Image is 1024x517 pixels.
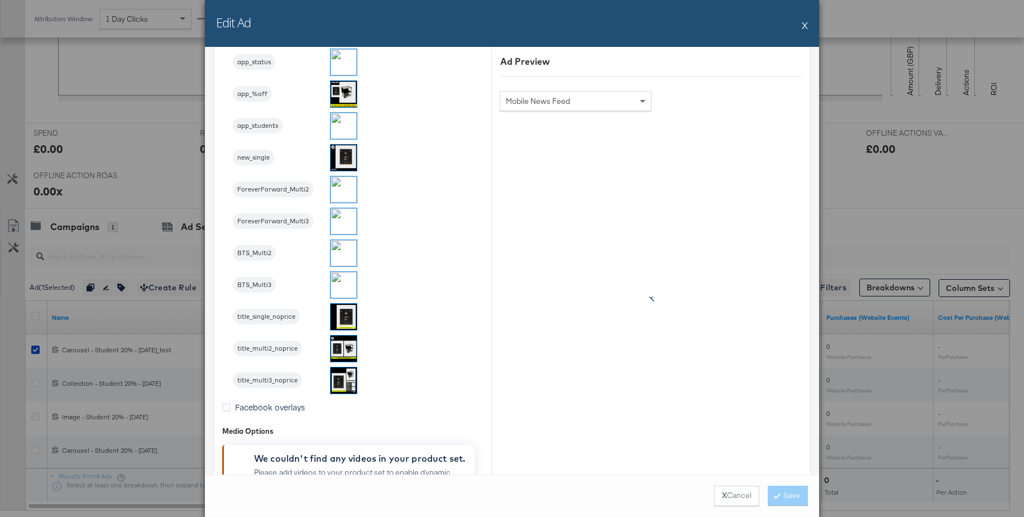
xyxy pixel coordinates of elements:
[222,426,483,437] div: Media Options
[254,452,470,465] div: We couldn't find any videos in your product set.
[331,208,357,234] img: fl_layer_apply%2Cg_cent
[331,272,357,298] img: fl_layer_apply%2Cg_north_west%2Cx_28%2Cy_6
[331,367,357,394] img: x2lS0fG1YhkVdkkYgsuuuw.jpg
[233,217,313,226] span: ForeverForward_Multi3
[233,372,302,388] div: title_multi3_noprice
[233,54,275,70] div: app_status
[254,467,470,513] div: Please add videos to your product set to enable dynamic media.
[233,281,276,290] span: BTS_Multi3
[233,154,274,162] span: new_single
[722,490,727,501] strong: X
[714,486,759,506] button: XCancel
[331,81,357,107] img: Dkhioe6giaAloD3mNjYhsA.jpg
[331,176,357,203] img: fl_layer_apply%2Cg_north_west%2Cx_805%2C
[331,304,357,330] img: jxUfAbTsdWoHHwoQvKqOhA.jpg
[233,213,313,229] div: ForeverForward_Multi3
[331,145,357,171] img: pLeb0FHkQ8NSyk-URClW9w.jpg
[506,96,570,106] span: Mobile News Feed
[233,58,275,67] span: app_status
[233,277,276,293] div: BTS_Multi3
[233,313,300,322] span: title_single_noprice
[331,336,357,362] img: H3T-6S_NTH3d8Q2mVqyJRA.jpg
[331,240,357,266] img: artefac
[331,49,357,75] img: l_artefacts:shapes:rectangle_01_o
[233,118,283,133] div: app_students
[233,86,272,102] div: app_%off
[235,401,305,413] span: Facebook overlays
[233,185,313,194] span: ForeverForward_Multi2
[233,245,276,261] div: BTS_Multi2
[500,55,802,68] div: Ad Preview
[216,14,251,31] h2: Edit Ad
[233,249,276,258] span: BTS_Multi2
[233,181,313,197] div: ForeverForward_Multi2
[233,376,302,385] span: title_multi3_noprice
[233,150,274,165] div: new_single
[802,14,808,36] button: X
[233,122,283,131] span: app_students
[233,309,300,324] div: title_single_noprice
[233,341,302,356] div: title_multi2_noprice
[331,113,357,139] img: e_col
[233,344,302,353] span: title_multi2_noprice
[233,90,272,99] span: app_%off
